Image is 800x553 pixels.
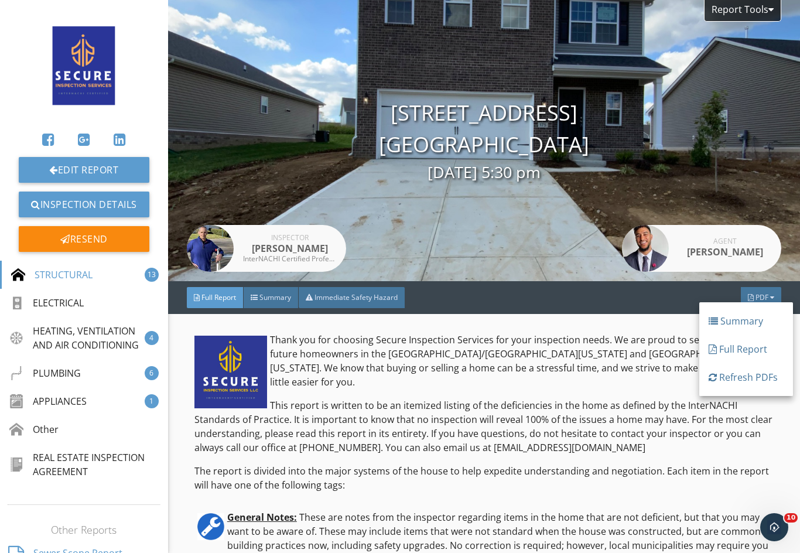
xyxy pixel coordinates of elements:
img: l.jpg [194,336,267,408]
div: 1 [145,394,159,408]
div: InterNACHI Certified Professional Inspector [243,255,337,262]
img: 1757022475322.jpg [197,513,224,540]
div: STRUCTURAL [11,268,93,282]
div: REAL ESTATE INSPECTION AGREEMENT [9,450,159,479]
p: This report is written to be an itemized listing of the deficiencies in the home as defined by th... [194,398,774,455]
div: Other [9,422,59,436]
a: Inspector [PERSON_NAME] InterNACHI Certified Professional Inspector [187,225,346,272]
div: Summary [709,314,784,328]
div: [STREET_ADDRESS] [GEOGRAPHIC_DATA] [168,97,800,185]
div: HEATING, VENTILATION AND AIR CONDITIONING [9,324,145,352]
div: [DATE] 5:30 pm [168,161,800,185]
p: Thank you for choosing Secure Inspection Services for your inspection needs. We are proud to serv... [194,333,774,389]
span: Immediate Safety Hazard [314,292,398,302]
div: [PERSON_NAME] [243,241,337,255]
span: 10 [784,513,798,523]
span: Summary [259,292,291,302]
iframe: Intercom live chat [760,513,788,541]
img: khaled-ahmed.jpg [622,225,669,272]
img: img_3680.jpeg [187,225,234,272]
u: General Notes: [227,511,297,524]
div: ELECTRICAL [9,296,84,310]
div: Refresh PDFs [709,370,784,384]
span: Full Report [201,292,236,302]
div: 4 [145,331,159,345]
span: PDF [755,292,768,302]
div: Resend [19,226,149,252]
div: [PERSON_NAME] [678,245,772,259]
div: Agent [678,238,772,245]
a: Full Report [699,335,793,363]
a: Inspection Details [19,192,149,217]
div: 13 [145,268,159,282]
img: SIS_Logo_Blue.png [28,9,140,122]
a: Edit Report [19,157,149,183]
div: 6 [145,366,159,380]
div: Inspector [243,234,337,241]
div: PLUMBING [9,366,81,380]
div: APPLIANCES [9,394,87,408]
a: Summary [699,307,793,335]
p: The report is divided into the major systems of the house to help expedite understanding and nego... [194,464,774,492]
div: Full Report [709,342,784,356]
